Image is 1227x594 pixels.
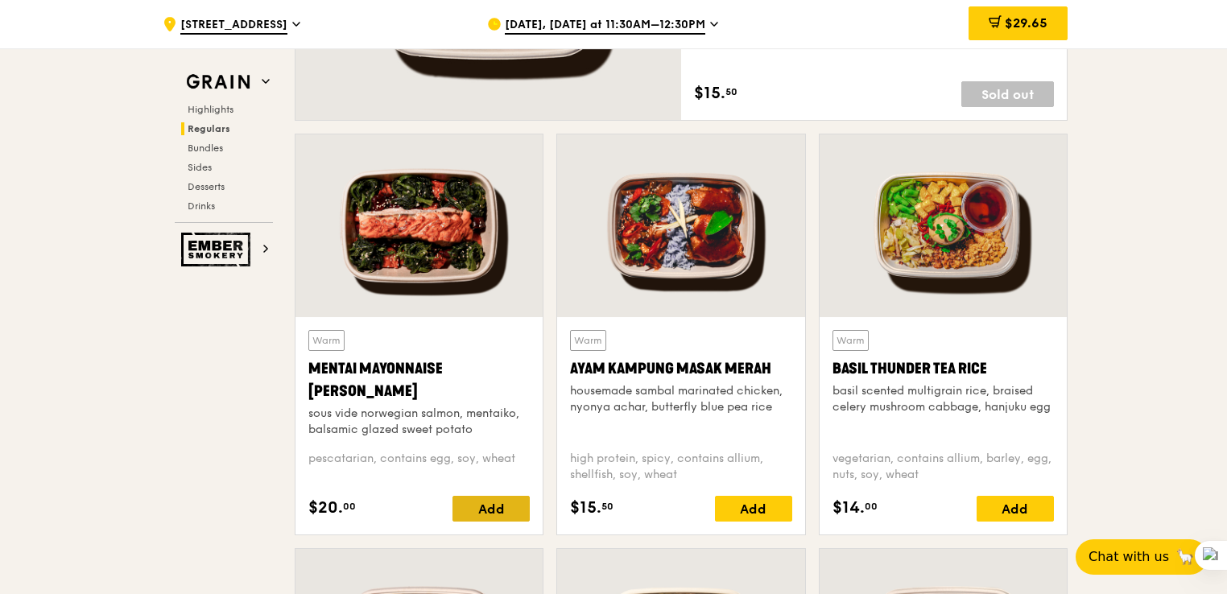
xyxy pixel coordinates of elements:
[180,17,287,35] span: [STREET_ADDRESS]
[832,330,869,351] div: Warm
[715,496,792,522] div: Add
[343,500,356,513] span: 00
[181,68,255,97] img: Grain web logo
[961,81,1054,107] div: Sold out
[694,81,725,105] span: $15.
[308,406,530,438] div: sous vide norwegian salmon, mentaiko, balsamic glazed sweet potato
[188,200,215,212] span: Drinks
[188,104,233,115] span: Highlights
[832,357,1054,380] div: Basil Thunder Tea Rice
[1089,547,1169,567] span: Chat with us
[188,123,230,134] span: Regulars
[452,496,530,522] div: Add
[308,357,530,402] div: Mentai Mayonnaise [PERSON_NAME]
[188,181,225,192] span: Desserts
[570,496,601,520] span: $15.
[308,451,530,483] div: pescatarian, contains egg, soy, wheat
[308,330,345,351] div: Warm
[601,500,613,513] span: 50
[832,383,1054,415] div: basil scented multigrain rice, braised celery mushroom cabbage, hanjuku egg
[832,496,865,520] span: $14.
[308,496,343,520] span: $20.
[1005,15,1047,31] span: $29.65
[570,383,791,415] div: housemade sambal marinated chicken, nyonya achar, butterfly blue pea rice
[188,142,223,154] span: Bundles
[1076,539,1208,575] button: Chat with us🦙
[181,233,255,266] img: Ember Smokery web logo
[570,357,791,380] div: Ayam Kampung Masak Merah
[832,451,1054,483] div: vegetarian, contains allium, barley, egg, nuts, soy, wheat
[570,451,791,483] div: high protein, spicy, contains allium, shellfish, soy, wheat
[570,330,606,351] div: Warm
[188,162,212,173] span: Sides
[865,500,878,513] span: 00
[977,496,1054,522] div: Add
[1175,547,1195,567] span: 🦙
[505,17,705,35] span: [DATE], [DATE] at 11:30AM–12:30PM
[725,85,737,98] span: 50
